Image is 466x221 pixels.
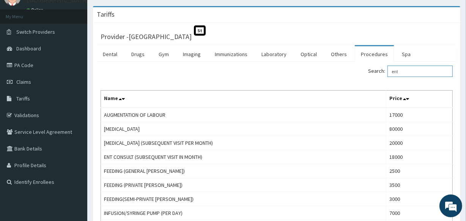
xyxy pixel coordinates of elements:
[368,66,453,77] label: Search:
[255,46,293,62] a: Laboratory
[16,28,55,35] span: Switch Providers
[355,46,394,62] a: Procedures
[387,66,453,77] input: Search:
[97,46,123,62] a: Dental
[39,42,128,52] div: Chat with us now
[194,25,206,36] span: St
[386,91,452,108] th: Price
[153,46,175,62] a: Gym
[386,164,452,178] td: 2500
[325,46,353,62] a: Others
[386,122,452,136] td: 80000
[101,192,386,206] td: FEEDING(SEMI-PRIVATE [PERSON_NAME])
[97,11,115,18] h3: Tariffs
[209,46,253,62] a: Immunizations
[101,178,386,192] td: FEEDING (PRIVATE [PERSON_NAME])
[386,136,452,150] td: 20000
[101,33,192,40] h3: Provider - [GEOGRAPHIC_DATA]
[101,206,386,220] td: INFUSION/SYRINGE PUMP (PER DAY)
[101,108,386,122] td: AUGMENTATION OF LABOUR
[16,78,31,85] span: Claims
[396,46,417,62] a: Spa
[4,144,145,170] textarea: Type your message and hit 'Enter'
[294,46,323,62] a: Optical
[44,64,105,140] span: We're online!
[101,91,386,108] th: Name
[14,38,31,57] img: d_794563401_company_1708531726252_794563401
[177,46,207,62] a: Imaging
[16,95,30,102] span: Tariffs
[101,164,386,178] td: FEEDING (GENERAL [PERSON_NAME])
[101,122,386,136] td: [MEDICAL_DATA]
[27,7,45,13] a: Online
[16,45,41,52] span: Dashboard
[386,178,452,192] td: 3500
[386,108,452,122] td: 17000
[386,150,452,164] td: 18000
[386,206,452,220] td: 7000
[124,4,143,22] div: Minimize live chat window
[101,136,386,150] td: [MEDICAL_DATA] (SUBSEQUENT VISIT PER MONTH)
[101,150,386,164] td: ENT CONSULT (SUBSEQUENT VISIT IN MONTH)
[386,192,452,206] td: 3000
[125,46,151,62] a: Drugs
